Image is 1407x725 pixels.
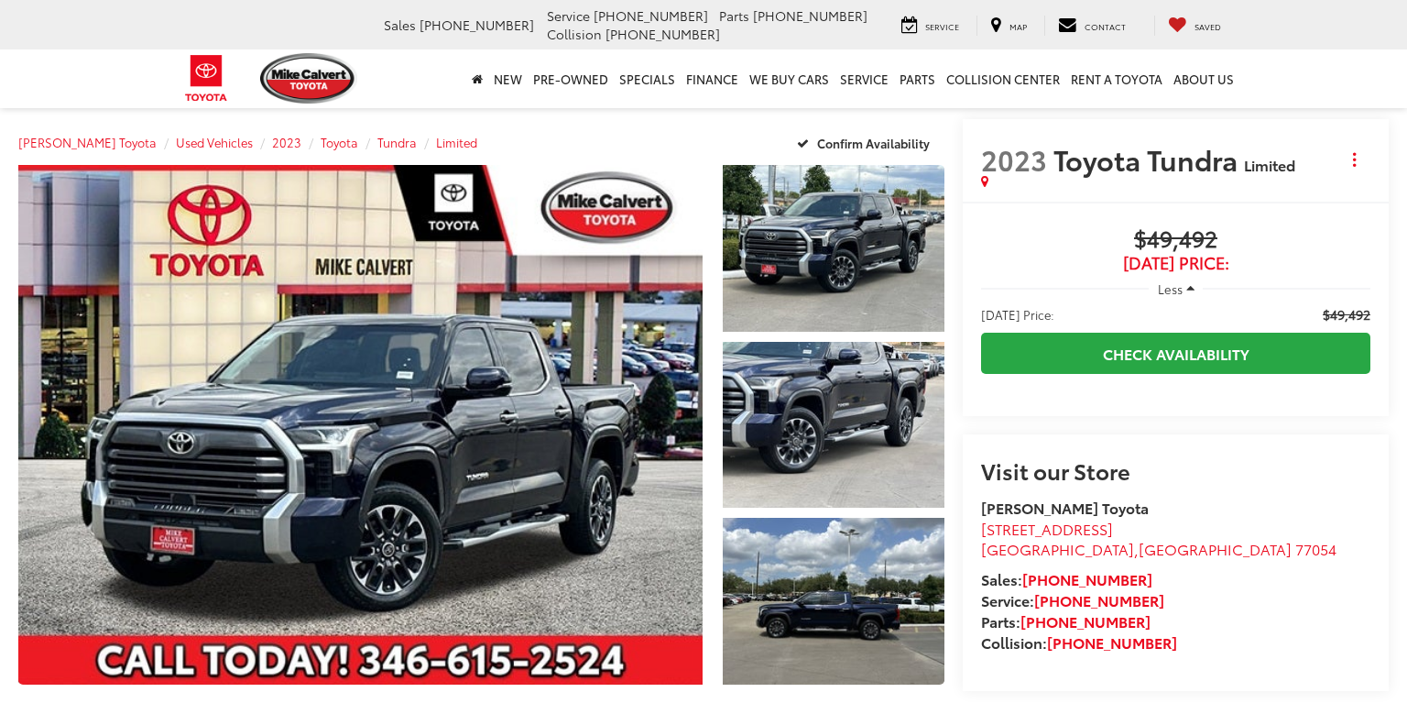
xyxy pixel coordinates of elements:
[605,25,720,43] span: [PHONE_NUMBER]
[436,134,477,150] a: Limited
[720,163,946,334] img: 2023 Toyota Tundra Limited
[1194,20,1221,32] span: Saved
[272,134,301,150] a: 2023
[420,16,534,34] span: [PHONE_NUMBER]
[384,16,416,34] span: Sales
[719,6,749,25] span: Parts
[18,134,157,150] a: [PERSON_NAME] Toyota
[1158,280,1183,297] span: Less
[723,518,944,685] a: Expand Photo 3
[1009,20,1027,32] span: Map
[377,134,417,150] a: Tundra
[528,49,614,108] a: Pre-Owned
[1085,20,1126,32] span: Contact
[723,165,944,332] a: Expand Photo 1
[787,126,945,159] button: Confirm Availability
[1053,139,1244,179] span: Toyota Tundra
[753,6,867,25] span: [PHONE_NUMBER]
[720,516,946,687] img: 2023 Toyota Tundra Limited
[981,458,1370,482] h2: Visit our Store
[1149,272,1204,305] button: Less
[1034,589,1164,610] a: [PHONE_NUMBER]
[1244,154,1295,175] span: Limited
[981,518,1336,560] a: [STREET_ADDRESS] [GEOGRAPHIC_DATA],[GEOGRAPHIC_DATA] 77054
[981,333,1370,374] a: Check Availability
[1047,632,1177,653] a: [PHONE_NUMBER]
[1044,16,1140,36] a: Contact
[981,497,1149,518] strong: [PERSON_NAME] Toyota
[488,49,528,108] a: New
[981,254,1370,272] span: [DATE] Price:
[894,49,941,108] a: Parts
[981,139,1047,179] span: 2023
[888,16,973,36] a: Service
[981,568,1152,589] strong: Sales:
[1353,152,1356,167] span: dropdown dots
[1022,568,1152,589] a: [PHONE_NUMBER]
[744,49,834,108] a: WE BUY CARS
[720,340,946,511] img: 2023 Toyota Tundra Limited
[172,49,241,108] img: Toyota
[834,49,894,108] a: Service
[1295,538,1336,559] span: 77054
[176,134,253,150] a: Used Vehicles
[594,6,708,25] span: [PHONE_NUMBER]
[976,16,1041,36] a: Map
[1154,16,1235,36] a: My Saved Vehicles
[981,226,1370,254] span: $49,492
[981,518,1113,539] span: [STREET_ADDRESS]
[547,25,602,43] span: Collision
[681,49,744,108] a: Finance
[466,49,488,108] a: Home
[1338,143,1370,175] button: Actions
[1065,49,1168,108] a: Rent a Toyota
[723,342,944,509] a: Expand Photo 2
[981,610,1151,632] strong: Parts:
[614,49,681,108] a: Specials
[18,165,703,685] a: Expand Photo 0
[981,538,1336,559] span: ,
[1020,610,1151,632] a: [PHONE_NUMBER]
[1139,538,1292,559] span: [GEOGRAPHIC_DATA]
[817,135,930,151] span: Confirm Availability
[981,632,1177,653] strong: Collision:
[981,589,1164,610] strong: Service:
[260,53,357,104] img: Mike Calvert Toyota
[1323,305,1370,324] span: $49,492
[12,163,710,687] img: 2023 Toyota Tundra Limited
[1168,49,1239,108] a: About Us
[981,305,1054,324] span: [DATE] Price:
[941,49,1065,108] a: Collision Center
[321,134,358,150] a: Toyota
[925,20,959,32] span: Service
[547,6,590,25] span: Service
[981,538,1134,559] span: [GEOGRAPHIC_DATA]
